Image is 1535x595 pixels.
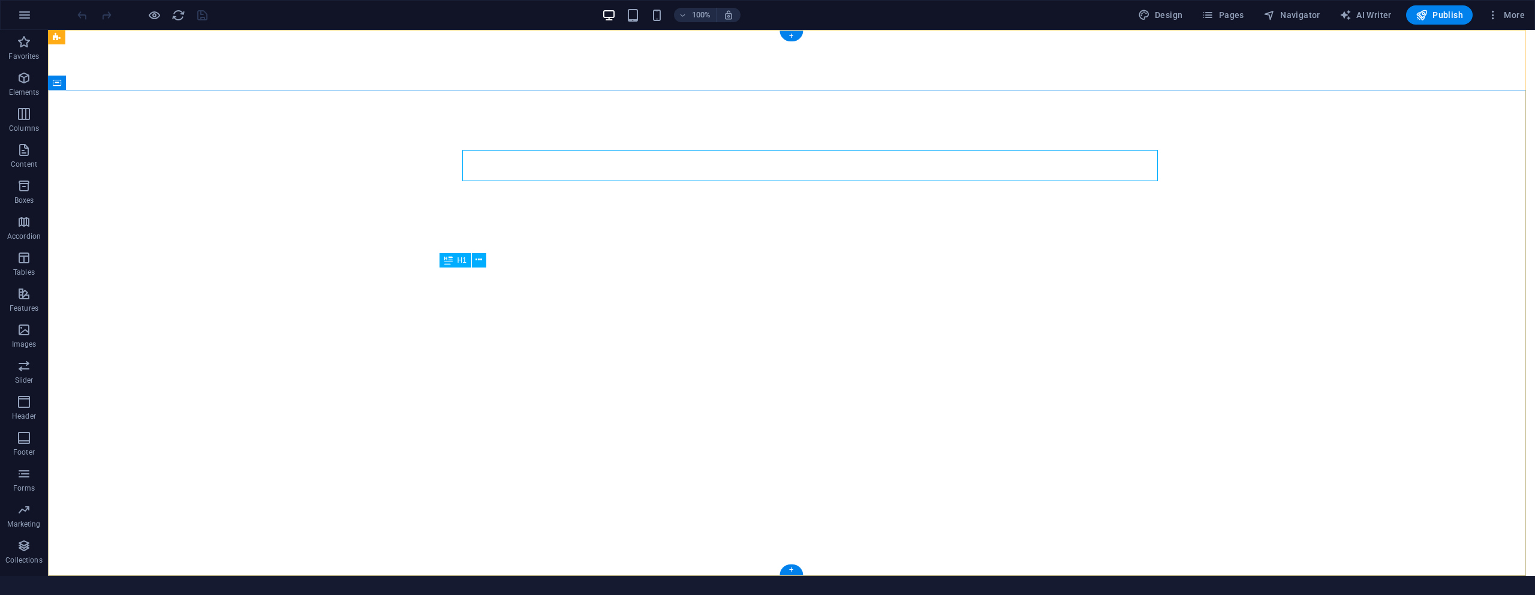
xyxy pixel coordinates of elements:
p: Elements [9,88,40,97]
p: Slider [15,375,34,385]
i: On resize automatically adjust zoom level to fit chosen device. [723,10,734,20]
p: Content [11,160,37,169]
button: AI Writer [1335,5,1396,25]
button: More [1482,5,1530,25]
div: Design (Ctrl+Alt+Y) [1133,5,1188,25]
i: Reload page [171,8,185,22]
p: Footer [13,447,35,457]
button: Click here to leave preview mode and continue editing [147,8,161,22]
p: Accordion [7,232,41,241]
button: Navigator [1259,5,1325,25]
span: Pages [1202,9,1244,21]
p: Tables [13,268,35,277]
p: Columns [9,124,39,133]
p: Marketing [7,519,40,529]
p: Header [12,411,36,421]
button: Design [1133,5,1188,25]
p: Features [10,303,38,313]
span: H1 [458,257,466,264]
h6: 100% [692,8,711,22]
p: Images [12,339,37,349]
span: Navigator [1263,9,1320,21]
button: Publish [1406,5,1473,25]
span: More [1487,9,1525,21]
div: + [779,564,803,575]
span: AI Writer [1340,9,1392,21]
button: Pages [1197,5,1248,25]
div: + [779,31,803,41]
span: Publish [1416,9,1463,21]
p: Favorites [8,52,39,61]
span: Design [1138,9,1183,21]
p: Boxes [14,196,34,205]
button: reload [171,8,185,22]
p: Forms [13,483,35,493]
button: 100% [674,8,717,22]
p: Collections [5,555,42,565]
